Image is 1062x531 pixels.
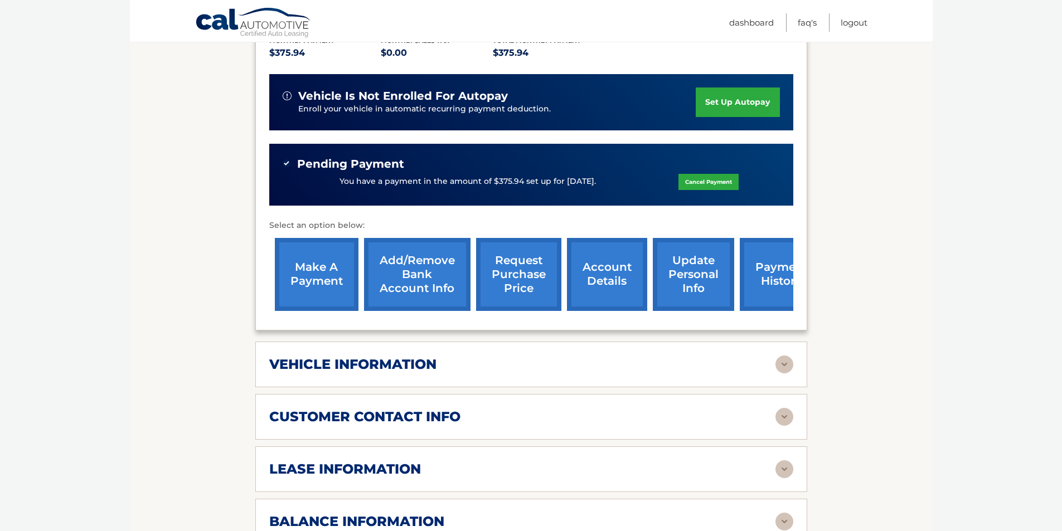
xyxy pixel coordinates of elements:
[298,103,696,115] p: Enroll your vehicle in automatic recurring payment deduction.
[798,13,817,32] a: FAQ's
[775,355,793,373] img: accordion-rest.svg
[476,238,561,311] a: request purchase price
[567,238,647,311] a: account details
[364,238,471,311] a: Add/Remove bank account info
[653,238,734,311] a: update personal info
[729,13,774,32] a: Dashboard
[269,461,421,478] h2: lease information
[678,174,739,190] a: Cancel Payment
[269,408,460,425] h2: customer contact info
[740,238,823,311] a: payment history
[298,89,508,103] span: vehicle is not enrolled for autopay
[493,45,605,61] p: $375.94
[775,513,793,530] img: accordion-rest.svg
[775,460,793,478] img: accordion-rest.svg
[269,219,793,232] p: Select an option below:
[775,408,793,426] img: accordion-rest.svg
[340,176,596,188] p: You have a payment in the amount of $375.94 set up for [DATE].
[269,45,381,61] p: $375.94
[297,157,404,171] span: Pending Payment
[269,513,444,530] h2: balance information
[841,13,867,32] a: Logout
[275,238,358,311] a: make a payment
[269,356,437,373] h2: vehicle information
[381,45,493,61] p: $0.00
[283,91,292,100] img: alert-white.svg
[195,7,312,40] a: Cal Automotive
[283,159,290,167] img: check-green.svg
[696,87,779,117] a: set up autopay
